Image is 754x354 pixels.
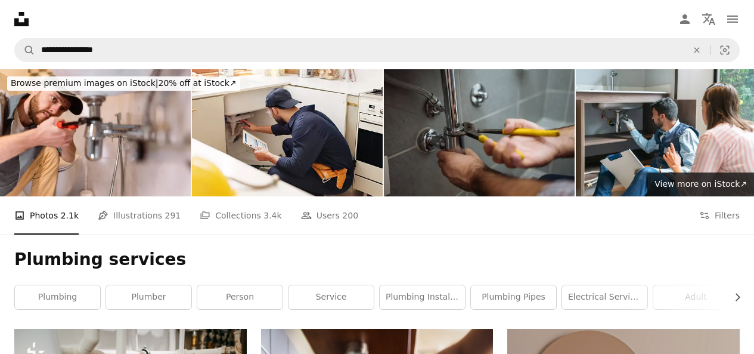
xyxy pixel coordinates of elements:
a: adult [653,285,739,309]
button: Visual search [710,39,739,61]
a: plumbing pipes [471,285,556,309]
a: Log in / Sign up [673,7,697,31]
a: plumber [106,285,191,309]
span: View more on iStock ↗ [654,179,747,189]
span: Browse premium images on iStock | [11,78,158,88]
button: Menu [721,7,744,31]
form: Find visuals sitewide [14,38,740,62]
h1: Plumbing services [14,249,740,270]
a: Collections 3.4k [200,196,281,235]
span: 20% off at iStock ↗ [11,78,237,88]
a: service [288,285,374,309]
a: electrical services [562,285,647,309]
span: 291 [165,209,181,222]
button: Filters [699,196,740,235]
a: Illustrations 291 [98,196,181,235]
a: Users 200 [301,196,358,235]
button: Search Unsplash [15,39,35,61]
a: person [197,285,283,309]
a: View more on iStock↗ [647,173,754,196]
button: Language [697,7,721,31]
span: 200 [342,209,358,222]
button: Clear [684,39,710,61]
a: plumbing installation [380,285,465,309]
img: Handyman repairing bathroom pipes [384,69,575,196]
a: plumbing [15,285,100,309]
span: 3.4k [263,209,281,222]
button: scroll list to the right [727,285,740,309]
a: Home — Unsplash [14,12,29,26]
img: Plumber, house and handyman with clipboard, inspection and maintenance with expert. Employee, con... [192,69,383,196]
